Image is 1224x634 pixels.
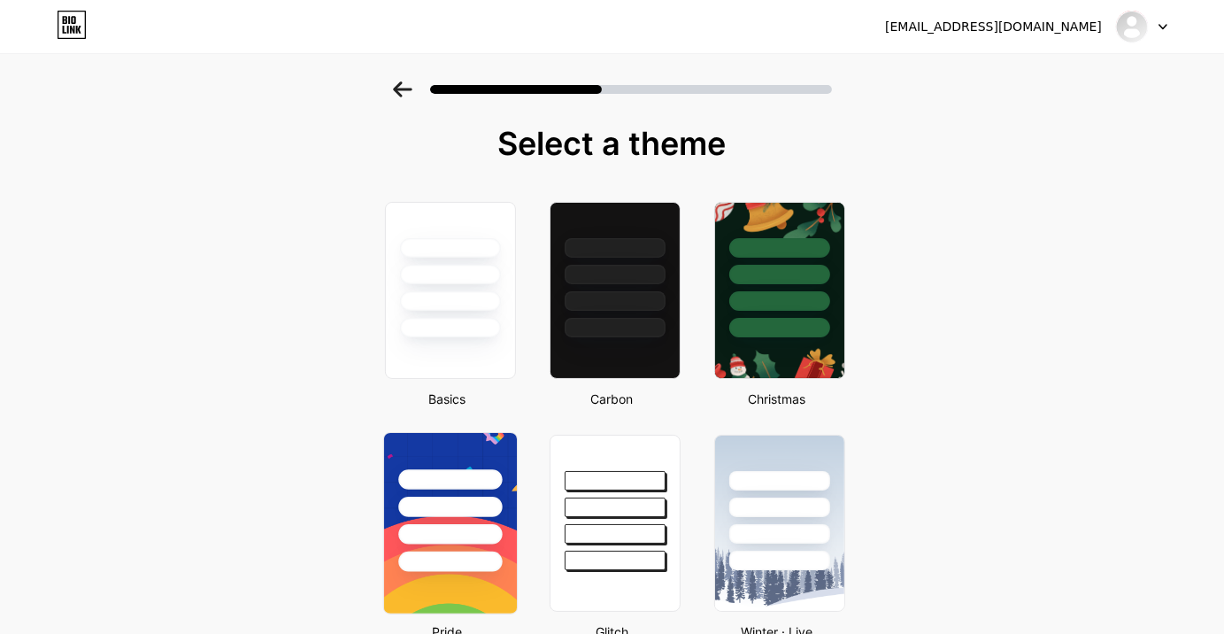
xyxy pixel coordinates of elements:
[378,126,847,161] div: Select a theme
[383,433,516,614] img: pride-mobile.png
[709,390,845,408] div: Christmas
[544,390,681,408] div: Carbon
[885,18,1102,36] div: [EMAIL_ADDRESS][DOMAIN_NAME]
[1115,10,1149,43] img: winspiritau
[380,390,516,408] div: Basics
